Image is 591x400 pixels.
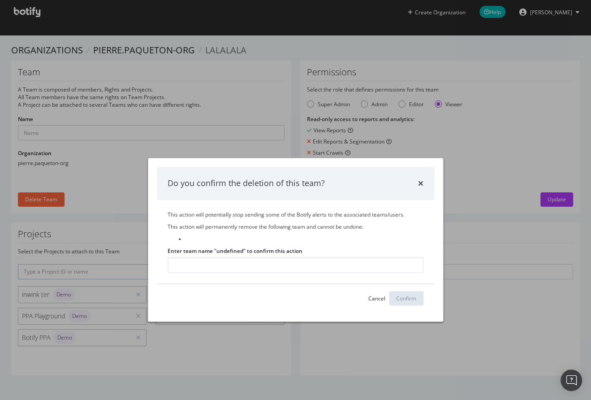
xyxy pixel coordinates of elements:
[561,370,582,391] div: Open Intercom Messenger
[396,295,416,302] div: Confirm
[389,291,423,306] button: Confirm
[368,295,385,302] div: Cancel
[168,223,424,230] p: This action will permanently remove the following team and cannot be undone:
[168,211,424,218] p: This action will potentially stop sending some of the Botify alerts to the associated teams/users.
[368,291,385,306] button: Cancel
[168,248,302,255] label: Enter team name "undefined" to confirm this action
[168,178,325,190] div: Do you confirm the deletion of this team?
[418,178,423,190] div: times
[148,158,444,322] div: modal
